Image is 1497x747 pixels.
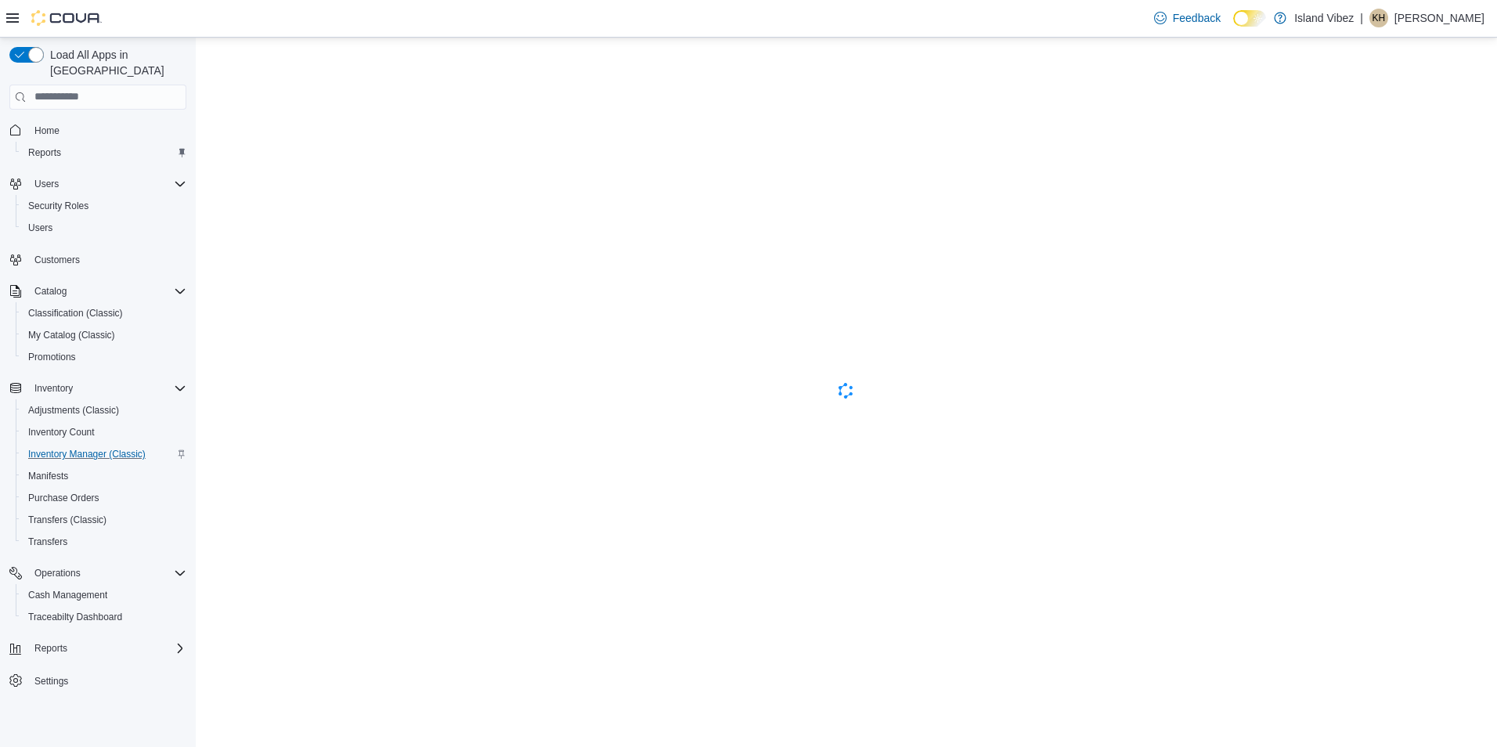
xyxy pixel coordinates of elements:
[34,285,67,298] span: Catalog
[28,379,79,398] button: Inventory
[28,564,186,583] span: Operations
[28,426,95,438] span: Inventory Count
[3,669,193,691] button: Settings
[28,222,52,234] span: Users
[28,329,115,341] span: My Catalog (Classic)
[16,531,193,553] button: Transfers
[22,608,186,626] span: Traceabilty Dashboard
[28,639,74,658] button: Reports
[22,304,186,323] span: Classification (Classic)
[16,421,193,443] button: Inventory Count
[34,125,60,137] span: Home
[22,304,129,323] a: Classification (Classic)
[3,173,193,195] button: Users
[28,514,106,526] span: Transfers (Classic)
[31,10,102,26] img: Cova
[1373,9,1386,27] span: KH
[34,254,80,266] span: Customers
[16,584,193,606] button: Cash Management
[22,423,186,442] span: Inventory Count
[22,445,152,464] a: Inventory Manager (Classic)
[28,121,186,140] span: Home
[16,346,193,368] button: Promotions
[28,564,87,583] button: Operations
[22,143,67,162] a: Reports
[22,489,106,507] a: Purchase Orders
[44,47,186,78] span: Load All Apps in [GEOGRAPHIC_DATA]
[22,532,74,551] a: Transfers
[1173,10,1221,26] span: Feedback
[28,146,61,159] span: Reports
[1148,2,1227,34] a: Feedback
[28,470,68,482] span: Manifests
[22,348,82,366] a: Promotions
[1360,9,1363,27] p: |
[28,379,186,398] span: Inventory
[28,200,88,212] span: Security Roles
[22,197,186,215] span: Security Roles
[22,489,186,507] span: Purchase Orders
[3,637,193,659] button: Reports
[16,606,193,628] button: Traceabilty Dashboard
[28,670,186,690] span: Settings
[3,119,193,142] button: Home
[28,307,123,319] span: Classification (Classic)
[22,401,186,420] span: Adjustments (Classic)
[28,672,74,691] a: Settings
[28,536,67,548] span: Transfers
[22,467,74,485] a: Manifests
[22,326,186,345] span: My Catalog (Classic)
[3,280,193,302] button: Catalog
[16,302,193,324] button: Classification (Classic)
[28,251,86,269] a: Customers
[1294,9,1354,27] p: Island Vibez
[28,639,186,658] span: Reports
[22,401,125,420] a: Adjustments (Classic)
[28,492,99,504] span: Purchase Orders
[16,509,193,531] button: Transfers (Classic)
[28,282,186,301] span: Catalog
[16,195,193,217] button: Security Roles
[28,589,107,601] span: Cash Management
[22,586,114,604] a: Cash Management
[16,399,193,421] button: Adjustments (Classic)
[34,675,68,687] span: Settings
[28,175,65,193] button: Users
[22,423,101,442] a: Inventory Count
[16,324,193,346] button: My Catalog (Classic)
[22,608,128,626] a: Traceabilty Dashboard
[34,178,59,190] span: Users
[22,511,113,529] a: Transfers (Classic)
[28,611,122,623] span: Traceabilty Dashboard
[3,248,193,271] button: Customers
[28,351,76,363] span: Promotions
[22,326,121,345] a: My Catalog (Classic)
[28,121,66,140] a: Home
[28,282,73,301] button: Catalog
[22,445,186,464] span: Inventory Manager (Classic)
[28,175,186,193] span: Users
[28,404,119,417] span: Adjustments (Classic)
[9,113,186,733] nav: Complex example
[22,143,186,162] span: Reports
[3,377,193,399] button: Inventory
[22,586,186,604] span: Cash Management
[22,218,59,237] a: Users
[1394,9,1484,27] p: [PERSON_NAME]
[22,197,95,215] a: Security Roles
[16,487,193,509] button: Purchase Orders
[22,348,186,366] span: Promotions
[1233,10,1266,27] input: Dark Mode
[28,250,186,269] span: Customers
[22,511,186,529] span: Transfers (Classic)
[16,142,193,164] button: Reports
[34,567,81,579] span: Operations
[16,443,193,465] button: Inventory Manager (Classic)
[34,382,73,395] span: Inventory
[22,467,186,485] span: Manifests
[34,642,67,655] span: Reports
[16,217,193,239] button: Users
[22,532,186,551] span: Transfers
[1369,9,1388,27] div: Karen Henderson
